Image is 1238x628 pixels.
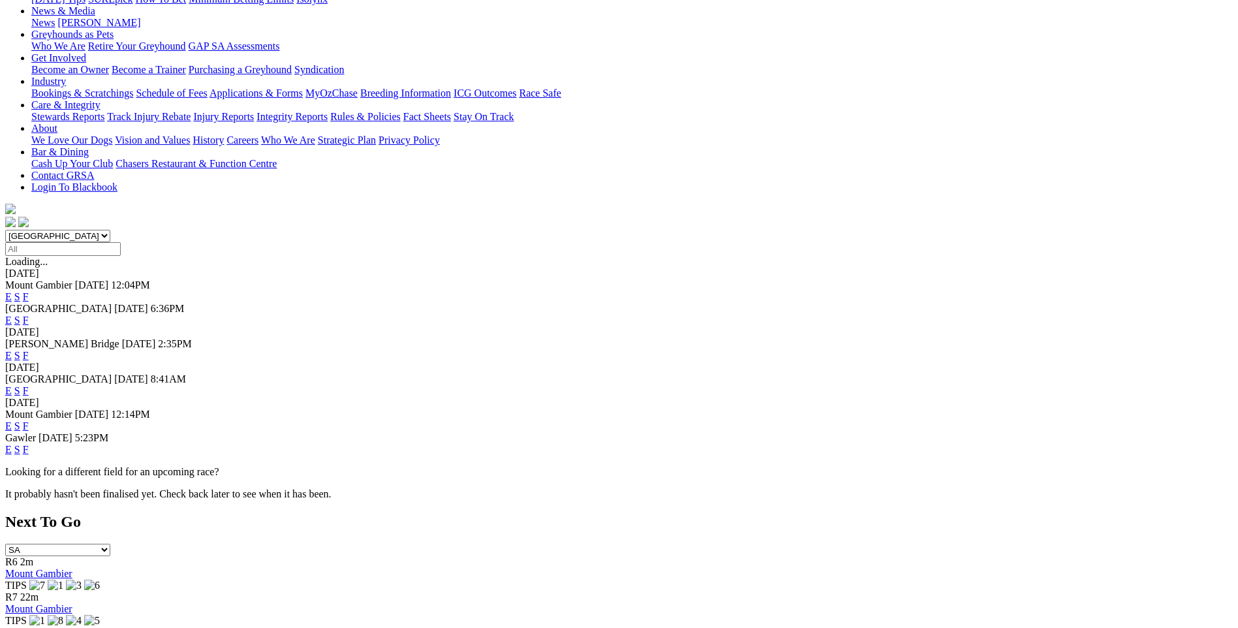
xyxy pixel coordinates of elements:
a: Breeding Information [360,87,451,99]
span: 2:35PM [158,338,192,349]
a: [PERSON_NAME] [57,17,140,28]
a: S [14,350,20,361]
a: Who We Are [31,40,85,52]
h2: Next To Go [5,513,1233,531]
a: Get Involved [31,52,86,63]
a: Rules & Policies [330,111,401,122]
img: 5 [84,615,100,627]
a: Applications & Forms [209,87,303,99]
span: [GEOGRAPHIC_DATA] [5,303,112,314]
a: Fact Sheets [403,111,451,122]
partial: It probably hasn't been finalised yet. Check back later to see when it has been. [5,488,332,499]
div: News & Media [31,17,1233,29]
a: E [5,385,12,396]
img: 7 [29,580,45,591]
img: 3 [66,580,82,591]
a: Careers [226,134,258,146]
a: Race Safe [519,87,561,99]
img: 1 [29,615,45,627]
div: About [31,134,1233,146]
span: [DATE] [122,338,156,349]
a: Mount Gambier [5,568,72,579]
span: [DATE] [114,303,148,314]
a: F [23,350,29,361]
div: [DATE] [5,397,1233,409]
a: Track Injury Rebate [107,111,191,122]
a: E [5,420,12,432]
a: F [23,291,29,302]
a: Mount Gambier [5,603,72,614]
div: [DATE] [5,362,1233,373]
a: Syndication [294,64,344,75]
a: S [14,420,20,432]
span: [DATE] [75,409,109,420]
span: [DATE] [114,373,148,385]
img: 8 [48,615,63,627]
a: Bookings & Scratchings [31,87,133,99]
span: 5:23PM [75,432,109,443]
a: F [23,385,29,396]
a: MyOzChase [305,87,358,99]
span: Mount Gambier [5,409,72,420]
a: Retire Your Greyhound [88,40,186,52]
a: S [14,291,20,302]
span: 6:36PM [151,303,185,314]
img: 4 [66,615,82,627]
img: facebook.svg [5,217,16,227]
span: Gawler [5,432,36,443]
input: Select date [5,242,121,256]
a: News [31,17,55,28]
span: [DATE] [75,279,109,290]
a: Stewards Reports [31,111,104,122]
div: Bar & Dining [31,158,1233,170]
a: S [14,315,20,326]
a: S [14,444,20,455]
a: Bar & Dining [31,146,89,157]
span: 22m [20,591,39,603]
a: We Love Our Dogs [31,134,112,146]
span: Loading... [5,256,48,267]
a: Become a Trainer [112,64,186,75]
div: [DATE] [5,268,1233,279]
a: Schedule of Fees [136,87,207,99]
a: Cash Up Your Club [31,158,113,169]
a: Vision and Values [115,134,190,146]
a: E [5,350,12,361]
a: Strategic Plan [318,134,376,146]
span: 12:14PM [111,409,150,420]
a: History [193,134,224,146]
div: Greyhounds as Pets [31,40,1233,52]
img: twitter.svg [18,217,29,227]
a: Integrity Reports [256,111,328,122]
span: 2m [20,556,33,567]
span: [DATE] [39,432,72,443]
a: E [5,315,12,326]
a: Chasers Restaurant & Function Centre [116,158,277,169]
a: Login To Blackbook [31,181,117,193]
a: GAP SA Assessments [189,40,280,52]
a: News & Media [31,5,95,16]
img: logo-grsa-white.png [5,204,16,214]
a: Purchasing a Greyhound [189,64,292,75]
span: TIPS [5,580,27,591]
a: Privacy Policy [379,134,440,146]
span: [GEOGRAPHIC_DATA] [5,373,112,385]
a: Industry [31,76,66,87]
div: Industry [31,87,1233,99]
span: 8:41AM [151,373,186,385]
span: Mount Gambier [5,279,72,290]
div: [DATE] [5,326,1233,338]
img: 6 [84,580,100,591]
a: E [5,291,12,302]
a: Who We Are [261,134,315,146]
a: F [23,420,29,432]
a: ICG Outcomes [454,87,516,99]
img: 1 [48,580,63,591]
a: S [14,385,20,396]
a: Greyhounds as Pets [31,29,114,40]
a: About [31,123,57,134]
a: E [5,444,12,455]
a: Care & Integrity [31,99,101,110]
span: R7 [5,591,18,603]
a: Injury Reports [193,111,254,122]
